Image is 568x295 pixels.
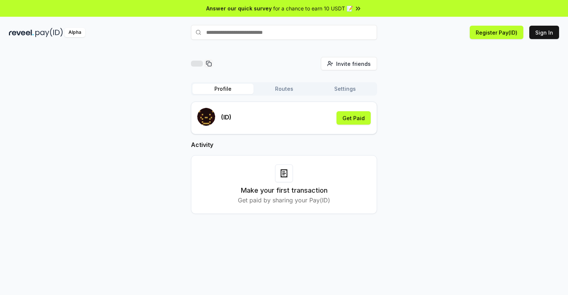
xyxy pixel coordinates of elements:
[192,84,253,94] button: Profile
[253,84,315,94] button: Routes
[529,26,559,39] button: Sign In
[221,113,232,122] p: (ID)
[191,140,377,149] h2: Activity
[241,185,328,196] h3: Make your first transaction
[321,57,377,70] button: Invite friends
[238,196,330,205] p: Get paid by sharing your Pay(ID)
[64,28,85,37] div: Alpha
[9,28,34,37] img: reveel_dark
[273,4,353,12] span: for a chance to earn 10 USDT 📝
[206,4,272,12] span: Answer our quick survey
[336,111,371,125] button: Get Paid
[315,84,376,94] button: Settings
[35,28,63,37] img: pay_id
[470,26,523,39] button: Register Pay(ID)
[336,60,371,68] span: Invite friends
